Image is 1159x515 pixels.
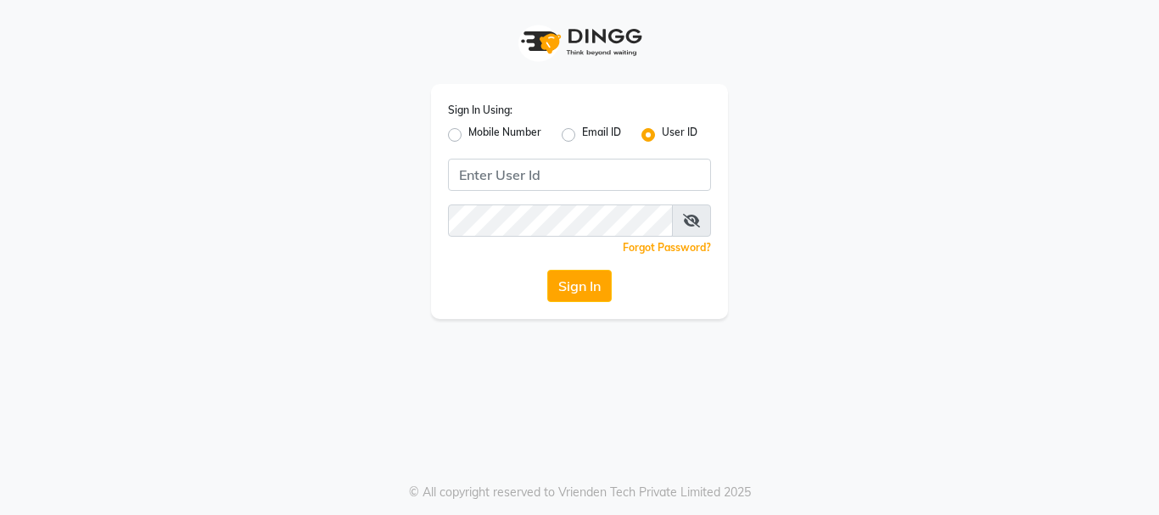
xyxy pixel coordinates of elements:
[623,241,711,254] a: Forgot Password?
[512,17,647,67] img: logo1.svg
[448,103,512,118] label: Sign In Using:
[448,159,711,191] input: Username
[547,270,612,302] button: Sign In
[448,204,673,237] input: Username
[662,125,697,145] label: User ID
[582,125,621,145] label: Email ID
[468,125,541,145] label: Mobile Number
